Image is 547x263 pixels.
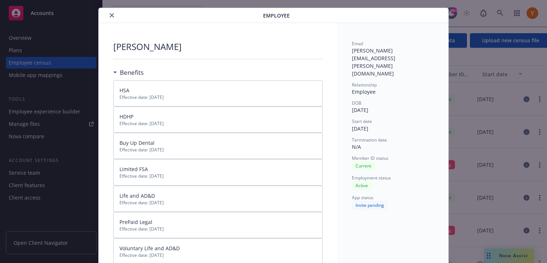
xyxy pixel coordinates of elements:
span: HSA [119,87,129,94]
span: HDHP [119,113,133,120]
span: Effective date: [DATE] [119,200,316,206]
span: Start date [352,118,372,124]
div: Current [352,161,375,170]
div: [DATE] [352,106,434,114]
span: Member ID status [352,155,388,161]
span: Effective date: [DATE] [119,94,316,100]
span: Effective date: [DATE] [119,173,316,179]
span: Effective date: [DATE] [119,252,316,258]
span: Employee [263,12,290,19]
span: Buy Up Dental [119,139,155,146]
div: N/A [352,143,434,151]
div: [PERSON_NAME][EMAIL_ADDRESS][PERSON_NAME][DOMAIN_NAME] [352,47,434,77]
span: DOB [352,100,361,106]
span: Limited FSA [119,166,148,173]
button: close [107,11,116,20]
span: Voluntary Life and AD&D [119,245,180,252]
span: Email [352,40,363,47]
h3: Benefits [120,68,144,77]
span: Termination date [352,137,387,143]
span: PrePaid Legal [119,218,152,225]
span: App status [352,194,373,201]
span: Life and AD&D [119,192,155,199]
div: Invite pending [352,201,388,210]
p: [PERSON_NAME] [113,40,182,53]
div: [DATE] [352,125,434,132]
div: Active [352,181,372,190]
span: Relationship [352,82,377,88]
div: Employee [352,88,434,96]
span: Effective date: [DATE] [119,147,316,153]
span: Employment status [352,175,391,181]
span: Effective date: [DATE] [119,226,316,232]
div: Benefits [113,68,144,77]
span: Effective date: [DATE] [119,120,316,127]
